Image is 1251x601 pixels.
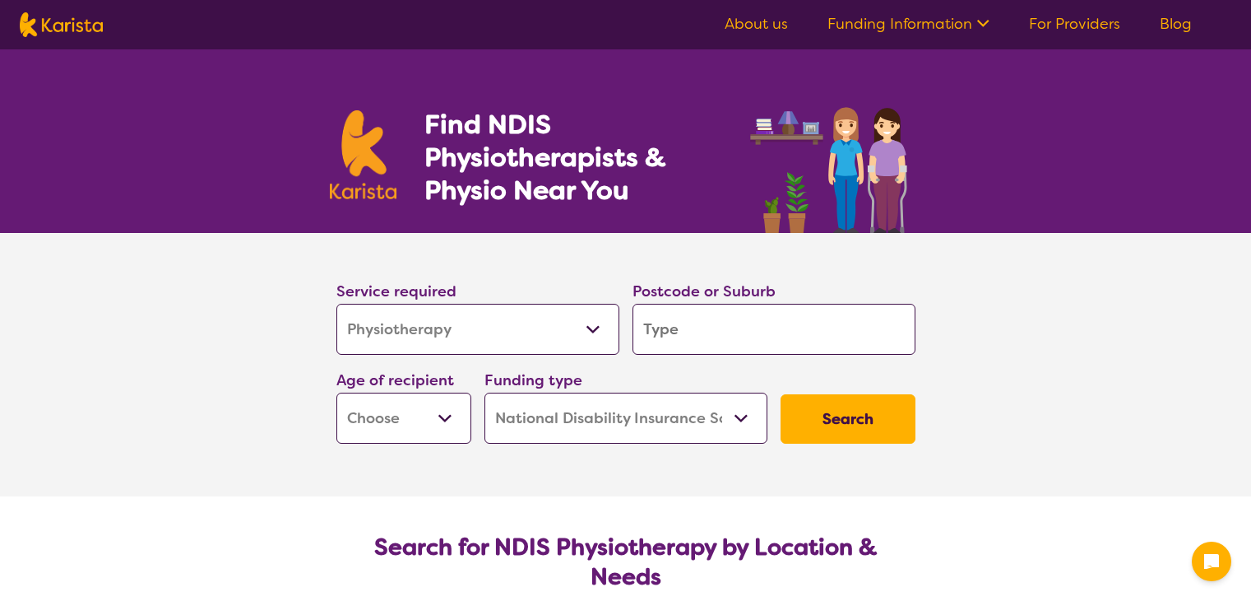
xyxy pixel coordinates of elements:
img: Karista logo [330,110,397,199]
label: Age of recipient [336,370,454,390]
label: Service required [336,282,456,301]
a: Blog [1160,14,1192,34]
a: Funding Information [827,14,989,34]
h1: Find NDIS Physiotherapists & Physio Near You [424,108,729,207]
button: Search [781,394,915,444]
label: Funding type [484,370,582,390]
a: About us [725,14,788,34]
h2: Search for NDIS Physiotherapy by Location & Needs [350,533,902,592]
img: physiotherapy [745,89,921,233]
a: For Providers [1029,14,1120,34]
img: Karista logo [20,12,103,37]
input: Type [632,304,915,355]
label: Postcode or Suburb [632,282,776,301]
